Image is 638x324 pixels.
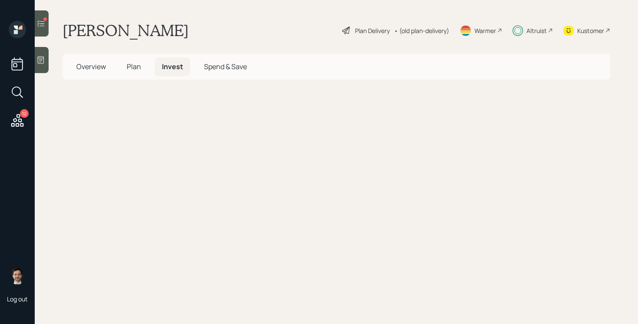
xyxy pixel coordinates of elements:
[204,62,247,71] span: Spend & Save
[394,26,449,35] div: • (old plan-delivery)
[20,109,29,118] div: 12
[62,21,189,40] h1: [PERSON_NAME]
[474,26,496,35] div: Warmer
[127,62,141,71] span: Plan
[355,26,390,35] div: Plan Delivery
[526,26,547,35] div: Altruist
[162,62,183,71] span: Invest
[577,26,604,35] div: Kustomer
[76,62,106,71] span: Overview
[7,295,28,303] div: Log out
[9,267,26,284] img: jonah-coleman-headshot.png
